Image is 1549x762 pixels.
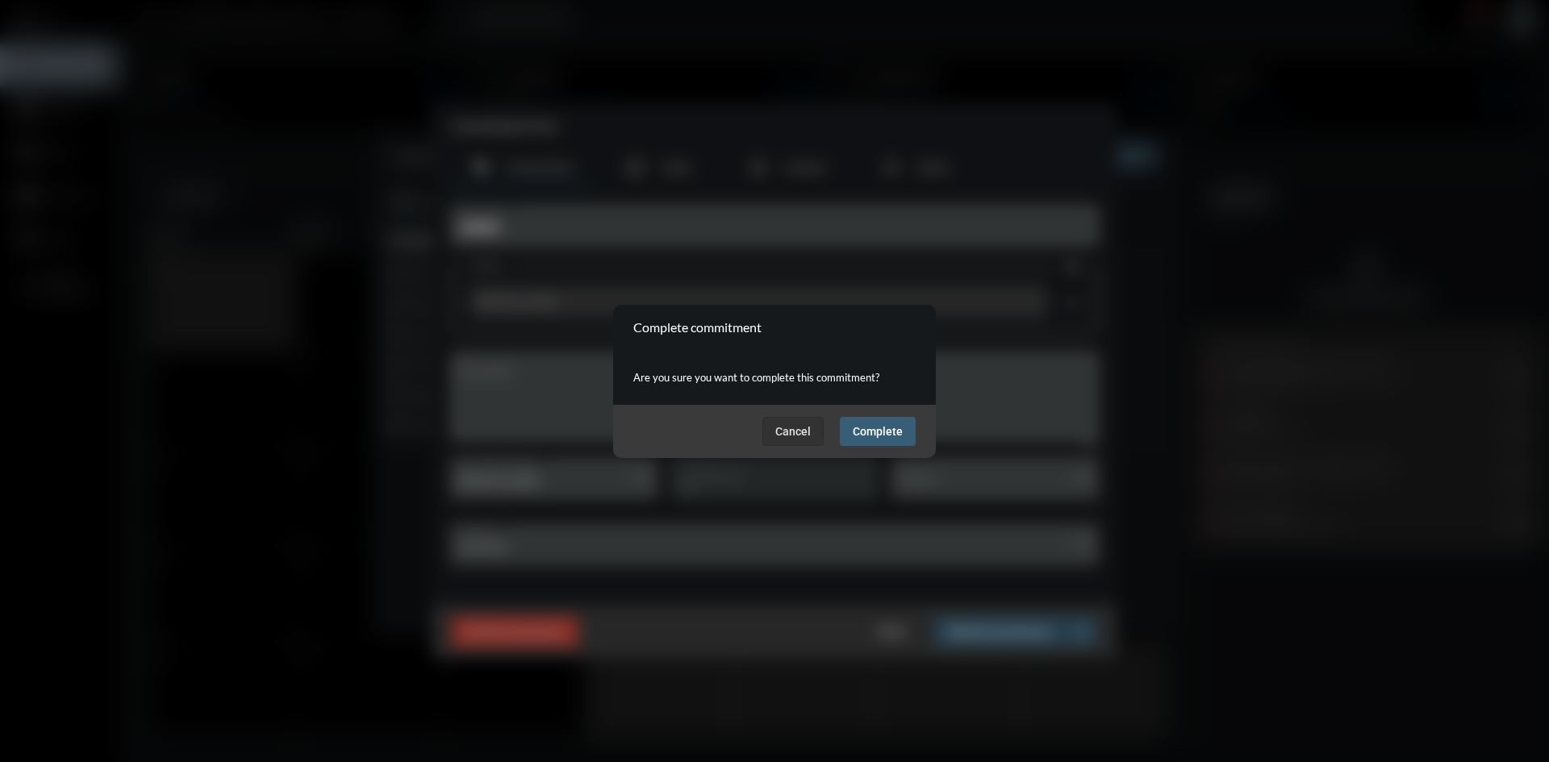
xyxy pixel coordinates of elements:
button: Complete [840,417,916,446]
button: Cancel [762,417,824,446]
span: Complete [853,425,903,438]
p: Are you sure you want to complete this commitment? [633,366,916,389]
h2: Complete commitment [633,319,762,335]
span: Cancel [775,425,811,438]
